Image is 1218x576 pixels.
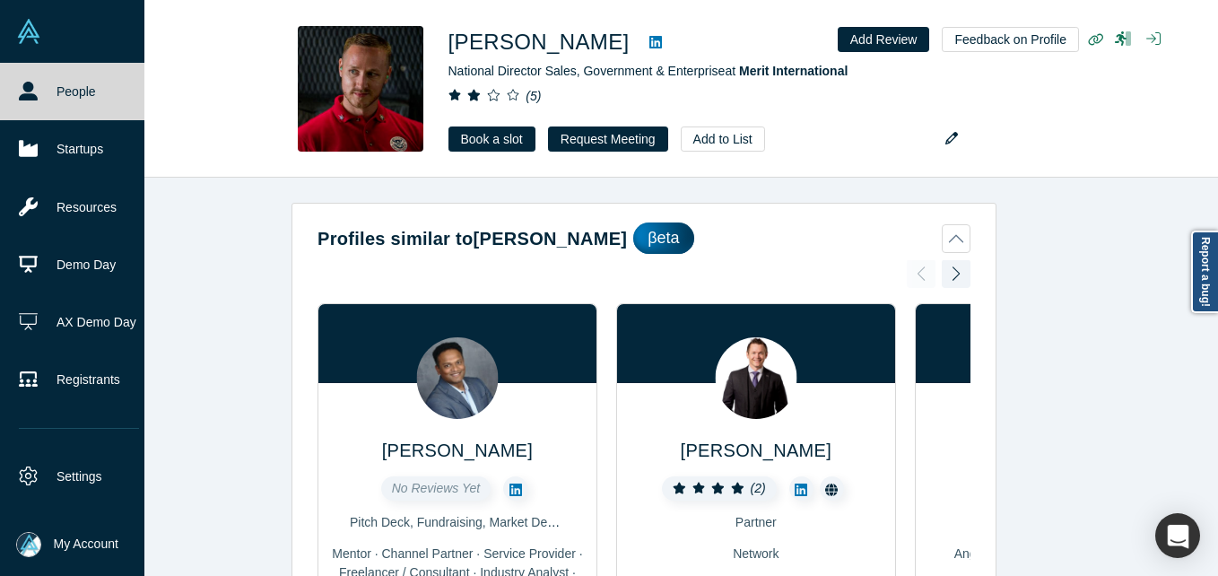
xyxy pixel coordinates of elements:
[382,441,533,460] a: [PERSON_NAME]
[735,515,777,529] span: Partner
[633,223,693,254] div: βeta
[318,223,970,254] button: Profiles similar to[PERSON_NAME]βeta
[928,545,1181,563] div: Angel · VC · Freelancer / Consultant
[54,535,118,554] span: My Account
[630,545,883,563] div: Network
[448,127,535,152] a: Book a slot
[448,26,630,58] h1: [PERSON_NAME]
[16,532,118,557] button: My Account
[448,64,848,78] span: National Director Sales, Government & Enterprise at
[318,225,627,252] h2: Profiles similar to [PERSON_NAME]
[392,481,481,495] span: No Reviews Yet
[548,127,668,152] button: Request Meeting
[526,89,541,103] i: ( 5 )
[16,19,41,44] img: Alchemist Vault Logo
[16,532,41,557] img: Mia Scott's Account
[681,441,831,460] a: [PERSON_NAME]
[681,127,765,152] button: Add to List
[751,481,766,495] i: ( 2 )
[298,26,423,152] img: Austin Burson's Profile Image
[1191,231,1218,313] a: Report a bug!
[715,337,796,419] img: Jamie Hourahan's Profile Image
[942,27,1079,52] button: Feedback on Profile
[350,515,605,529] span: Pitch Deck, Fundraising, Market Development
[739,64,848,78] a: Merit International
[416,337,498,419] img: Patrick Amalraj's Profile Image
[838,27,930,52] button: Add Review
